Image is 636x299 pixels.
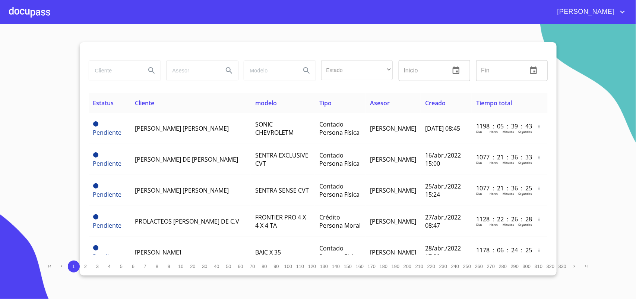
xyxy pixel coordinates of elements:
[320,264,328,269] span: 130
[487,264,495,269] span: 270
[476,161,482,165] p: Dias
[390,261,402,272] button: 190
[139,261,151,272] button: 7
[93,245,98,250] span: Pendiente
[135,124,229,133] span: [PERSON_NAME] [PERSON_NAME]
[533,261,545,272] button: 310
[518,222,532,227] p: Segundos
[518,253,532,258] p: Segundos
[255,151,308,168] span: SENTRA EXCLUSIVE CVT
[370,99,390,107] span: Asesor
[135,248,181,256] span: [PERSON_NAME]
[490,191,498,196] p: Horas
[282,261,294,272] button: 100
[168,264,170,269] span: 9
[175,261,187,272] button: 10
[332,264,340,269] span: 140
[473,261,485,272] button: 260
[461,261,473,272] button: 250
[503,222,514,227] p: Minutos
[366,261,378,272] button: 170
[490,222,498,227] p: Horas
[370,155,416,163] span: [PERSON_NAME]
[151,261,163,272] button: 8
[380,264,387,269] span: 180
[92,261,104,272] button: 3
[518,130,532,134] p: Segundos
[511,264,519,269] span: 290
[425,244,461,261] span: 28/abr./2022 17:30
[104,261,116,272] button: 4
[547,264,554,269] span: 320
[190,264,195,269] span: 20
[163,261,175,272] button: 9
[518,161,532,165] p: Segundos
[552,6,627,18] button: account of current user
[259,261,270,272] button: 80
[250,264,255,269] span: 70
[497,261,509,272] button: 280
[255,99,277,107] span: modelo
[559,264,566,269] span: 330
[485,261,497,272] button: 270
[93,221,122,230] span: Pendiente
[135,155,238,163] span: [PERSON_NAME] DE [PERSON_NAME]
[116,261,127,272] button: 5
[89,60,140,81] input: search
[476,246,526,254] p: 1178 : 06 : 24 : 25
[273,264,279,269] span: 90
[378,261,390,272] button: 180
[356,264,364,269] span: 160
[425,213,461,230] span: 27/abr./2022 08:47
[370,186,416,194] span: [PERSON_NAME]
[308,264,316,269] span: 120
[319,244,360,261] span: Contado Persona Física
[96,264,99,269] span: 3
[451,264,459,269] span: 240
[178,264,183,269] span: 10
[270,261,282,272] button: 90
[535,264,542,269] span: 310
[370,248,416,256] span: [PERSON_NAME]
[255,186,309,194] span: SENTRA SENSE CVT
[518,191,532,196] p: Segundos
[402,261,414,272] button: 200
[476,122,526,130] p: 1198 : 05 : 39 : 43
[344,264,352,269] span: 150
[449,261,461,272] button: 240
[476,99,512,107] span: Tiempo total
[296,264,304,269] span: 110
[463,264,471,269] span: 250
[404,264,411,269] span: 200
[80,261,92,272] button: 2
[425,124,460,133] span: [DATE] 08:45
[319,99,332,107] span: Tipo
[255,248,281,256] span: BAIC X 35
[425,261,437,272] button: 220
[523,264,531,269] span: 300
[120,264,123,269] span: 5
[503,253,514,258] p: Minutos
[255,120,294,137] span: SONIC CHEVROLETM
[211,261,223,272] button: 40
[439,264,447,269] span: 230
[557,261,569,272] button: 330
[476,215,526,223] p: 1128 : 22 : 26 : 28
[503,130,514,134] p: Minutos
[545,261,557,272] button: 320
[262,264,267,269] span: 80
[475,264,483,269] span: 260
[93,183,98,189] span: Pendiente
[318,261,330,272] button: 130
[220,62,238,80] button: Search
[93,128,122,137] span: Pendiente
[93,152,98,158] span: Pendiente
[223,261,235,272] button: 50
[370,124,416,133] span: [PERSON_NAME]
[255,213,306,230] span: FRONTIER PRO 4 X 4 X 4 TA
[319,182,360,199] span: Contado Persona Física
[93,190,122,199] span: Pendiente
[72,264,75,269] span: 1
[202,264,207,269] span: 30
[476,191,482,196] p: Dias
